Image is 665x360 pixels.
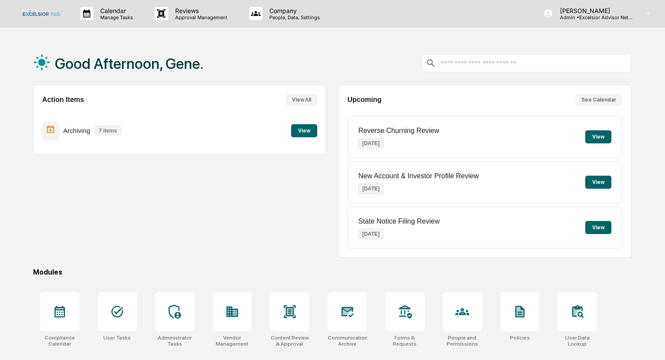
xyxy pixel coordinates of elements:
[155,335,194,347] div: Administrator Tasks
[286,94,317,105] button: View All
[347,96,381,104] h2: Upcoming
[262,14,324,20] p: People, Data, Settings
[553,14,634,20] p: Admin • Excelsior Advisor Network
[385,335,424,347] div: Forms & Requests
[33,268,631,276] div: Modules
[585,130,611,143] button: View
[358,217,440,225] p: State Notice Filing Review
[510,335,530,341] div: Policies
[553,7,634,14] p: [PERSON_NAME]
[168,14,232,20] p: Approval Management
[558,335,597,347] div: User Data Lookup
[358,183,383,194] p: [DATE]
[63,127,90,134] p: Archiving
[40,335,79,347] div: Compliance Calendar
[270,335,309,347] div: Content Review & Approval
[358,229,383,239] p: [DATE]
[103,335,131,341] div: User Tasks
[585,176,611,189] button: View
[358,127,439,135] p: Reverse Churning Review
[213,335,252,347] div: Vendor Management
[93,14,137,20] p: Manage Tasks
[21,10,63,17] img: logo
[291,124,317,137] button: View
[291,126,317,134] a: View
[328,335,367,347] div: Communications Archive
[358,138,383,149] p: [DATE]
[575,94,622,105] button: See Calendar
[262,7,324,14] p: Company
[168,7,232,14] p: Reviews
[95,126,121,136] p: 7 items
[42,96,84,104] h2: Action Items
[585,221,611,234] button: View
[55,55,204,72] h1: Good Afternoon, Gene.
[358,172,479,180] p: New Account & Investor Profile Review
[93,7,137,14] p: Calendar
[443,335,482,347] div: People and Permissions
